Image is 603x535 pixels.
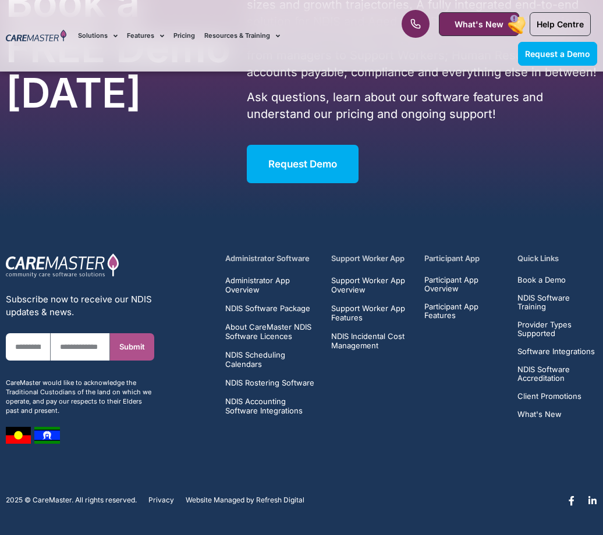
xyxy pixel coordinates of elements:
a: NDIS Rostering Software [225,378,318,387]
span: NDIS Rostering Software [225,378,314,387]
a: Request Demo [247,145,359,183]
a: NDIS Software Package [225,304,318,313]
a: Help Centre [530,12,591,36]
a: Features [127,16,164,55]
a: Participant App Features [424,302,504,320]
a: Participant App Overview [424,276,504,293]
a: Resources & Training [204,16,280,55]
div: Subscribe now to receive our NDIS updates & news. [6,293,155,319]
a: Support Worker App Features [331,304,411,322]
p: 2025 © CareMaster. All rights reserved. [6,496,137,504]
span: Book a Demo [517,276,566,284]
p: Ask questions, learn about our software features and understand our pricing and ongoing support! [247,89,597,123]
h5: Administrator Software [225,253,318,264]
a: Provider Types Supported [517,320,597,338]
span: Software Integrations [517,347,595,356]
span: Help Centre [537,19,584,29]
a: What's New [439,12,519,36]
span: Request Demo [268,158,337,170]
h5: Quick Links [517,253,597,264]
button: Submit [110,333,155,361]
span: Website Managed by [186,496,254,504]
nav: Menu [78,16,384,55]
span: What's New [517,410,562,419]
a: Pricing [173,16,195,55]
div: CareMaster would like to acknowledge the Traditional Custodians of the land on which we operate, ... [6,378,155,415]
a: NDIS Scheduling Calendars [225,350,318,369]
a: What's New [517,410,597,419]
a: NDIS Incidental Cost Management [331,331,411,350]
span: Client Promotions [517,392,581,401]
span: NDIS Software Package [225,304,310,313]
img: CareMaster Logo Part [6,253,119,279]
a: Software Integrations [517,347,597,356]
a: Solutions [78,16,118,55]
a: Client Promotions [517,392,597,401]
span: Submit [119,343,145,351]
img: CareMaster Logo [6,30,66,43]
h5: Support Worker App [331,253,411,264]
img: image 8 [34,427,60,444]
a: NDIS Software Training [517,294,597,311]
span: What's New [455,19,503,29]
img: image 7 [6,427,31,444]
a: Support Worker App Overview [331,276,411,294]
a: Administrator App Overview [225,276,318,294]
a: NDIS Software Accreditation [517,365,597,383]
a: Book a Demo [517,276,597,284]
a: Refresh Digital [256,496,304,504]
span: Request a Demo [525,49,590,59]
h5: Participant App [424,253,504,264]
a: About CareMaster NDIS Software Licences [225,322,318,341]
a: Request a Demo [518,42,597,66]
a: Privacy [148,496,174,504]
a: NDIS Accounting Software Integrations [225,397,318,415]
